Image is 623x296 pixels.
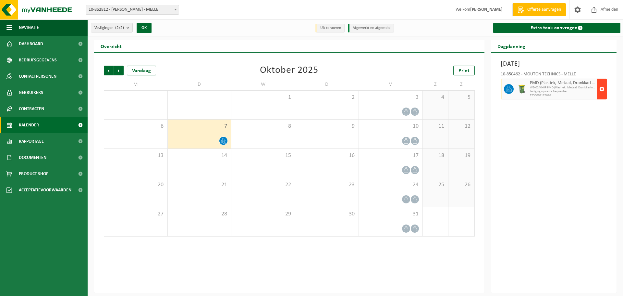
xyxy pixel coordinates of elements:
span: Bedrijfsgegevens [19,52,57,68]
span: 12 [452,123,471,130]
td: M [104,79,168,90]
span: Dashboard [19,36,43,52]
button: OK [137,23,152,33]
span: 5 [452,94,471,101]
span: 21 [171,181,228,188]
span: 29 [235,211,292,218]
span: 3 [362,94,419,101]
h3: [DATE] [501,59,607,69]
span: Contactpersonen [19,68,56,84]
span: 8 [235,123,292,130]
strong: [PERSON_NAME] [470,7,503,12]
a: Offerte aanvragen [512,3,566,16]
button: Vestigingen(2/2) [91,23,133,32]
span: 4 [426,94,445,101]
span: T250002172626 [530,94,596,97]
div: Vandaag [127,66,156,75]
li: Afgewerkt en afgemeld [348,24,394,32]
span: 17 [362,152,419,159]
span: Offerte aanvragen [526,6,563,13]
div: Oktober 2025 [260,66,318,75]
span: Print [458,68,470,73]
td: Z [423,79,449,90]
span: 27 [107,211,164,218]
span: Kalender [19,117,39,133]
span: Rapportage [19,133,44,149]
span: 13 [107,152,164,159]
span: Navigatie [19,19,39,36]
span: 28 [171,211,228,218]
td: D [168,79,232,90]
span: 23 [299,181,356,188]
span: 25 [426,181,445,188]
span: Contracten [19,101,44,117]
span: 20 [107,181,164,188]
span: Vestigingen [94,23,124,33]
span: 2 [299,94,356,101]
span: 10-862812 - MOUTON GEOTHERMIE - MELLE [86,5,179,15]
a: Extra taak aanvragen [493,23,621,33]
span: 11 [426,123,445,130]
img: WB-0240-HPE-GN-50 [517,84,527,94]
span: 26 [452,181,471,188]
span: 24 [362,181,419,188]
span: 16 [299,152,356,159]
h2: Overzicht [94,40,128,52]
span: WB-0240-HP PMD (Plastiek, Metaal, Drankkartons) (bedrijven) [530,86,596,90]
span: 18 [426,152,445,159]
span: 15 [235,152,292,159]
span: Acceptatievoorwaarden [19,182,71,198]
span: Lediging op vaste frequentie [530,90,596,94]
span: Volgende [114,66,124,75]
h2: Dagplanning [491,40,532,52]
div: 10-850462 - MOUTON TECHNICS - MELLE [501,72,607,79]
span: Product Shop [19,166,48,182]
span: 1 [235,94,292,101]
span: 10 [362,123,419,130]
count: (2/2) [115,26,124,30]
span: Vorige [104,66,114,75]
span: 19 [452,152,471,159]
td: D [295,79,359,90]
td: Z [448,79,474,90]
li: Uit te voeren [315,24,345,32]
span: Documenten [19,149,46,166]
a: Print [453,66,475,75]
span: 14 [171,152,228,159]
span: 22 [235,181,292,188]
span: 10-862812 - MOUTON GEOTHERMIE - MELLE [86,5,179,14]
span: 31 [362,211,419,218]
span: Gebruikers [19,84,43,101]
td: W [231,79,295,90]
span: 30 [299,211,356,218]
span: PMD (Plastiek, Metaal, Drankkartons) (bedrijven) [530,81,596,86]
td: V [359,79,423,90]
span: 6 [107,123,164,130]
span: 7 [171,123,228,130]
span: 9 [299,123,356,130]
